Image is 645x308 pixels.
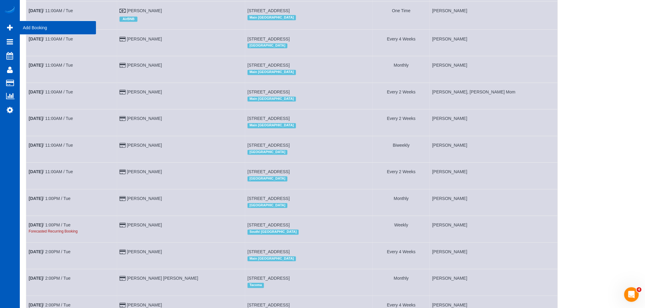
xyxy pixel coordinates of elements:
[119,64,126,68] i: Credit Card Payment
[248,196,290,201] span: [STREET_ADDRESS]
[127,223,162,228] a: [PERSON_NAME]
[430,136,558,163] td: Assigned to
[119,303,126,308] i: Credit Card Payment
[29,223,43,228] b: [DATE]
[26,216,117,243] td: Schedule date
[248,8,290,13] span: [STREET_ADDRESS]
[29,143,73,148] a: [DATE]/ 11:00AM / Tue
[29,63,73,68] a: [DATE]/ 11:00AM / Tue
[248,170,290,174] span: [STREET_ADDRESS]
[119,90,126,95] i: Credit Card Payment
[29,250,43,254] b: [DATE]
[245,189,373,216] td: Service location
[29,90,43,95] b: [DATE]
[430,269,558,296] td: Assigned to
[127,303,162,308] a: [PERSON_NAME]
[373,216,429,243] td: Frequency
[245,243,373,269] td: Service location
[127,276,198,281] a: [PERSON_NAME] [PERSON_NAME]
[29,116,73,121] a: [DATE]/ 11:00AM / Tue
[29,143,43,148] b: [DATE]
[127,196,162,201] a: [PERSON_NAME]
[248,283,264,288] span: Tacoma
[127,37,162,41] a: [PERSON_NAME]
[373,163,429,189] td: Frequency
[248,63,290,68] span: [STREET_ADDRESS]
[637,287,642,292] span: 4
[127,143,162,148] a: [PERSON_NAME]
[248,122,370,130] div: Location
[373,243,429,269] td: Frequency
[26,2,117,30] td: Schedule date
[248,257,296,261] span: Main [GEOGRAPHIC_DATA]
[29,303,43,308] b: [DATE]
[430,110,558,136] td: Assigned to
[117,83,245,109] td: Customer
[373,189,429,216] td: Frequency
[248,123,296,128] span: Main [GEOGRAPHIC_DATA]
[430,189,558,216] td: Assigned to
[245,2,373,30] td: Service location
[430,216,558,243] td: Assigned to
[248,282,370,289] div: Location
[29,223,70,228] a: [DATE]/ 1:00PM / Tue
[26,56,117,83] td: Schedule date
[245,163,373,189] td: Service location
[373,136,429,163] td: Frequency
[26,30,117,56] td: Schedule date
[248,44,287,48] span: [GEOGRAPHIC_DATA]
[127,250,162,254] a: [PERSON_NAME]
[248,250,290,254] span: [STREET_ADDRESS]
[26,110,117,136] td: Schedule date
[245,216,373,243] td: Service location
[248,175,370,183] div: Location
[248,97,296,102] span: Main [GEOGRAPHIC_DATA]
[117,2,245,30] td: Customer
[29,276,70,281] a: [DATE]/ 2:00PM / Tue
[430,56,558,83] td: Assigned to
[4,6,16,15] img: Automaid Logo
[127,90,162,95] a: [PERSON_NAME]
[373,2,429,30] td: Frequency
[26,83,117,109] td: Schedule date
[248,276,290,281] span: [STREET_ADDRESS]
[248,42,370,50] div: Location
[248,230,299,235] span: South/ [GEOGRAPHIC_DATA]
[248,95,370,103] div: Location
[29,170,73,174] a: [DATE]/ 11:00AM / Tue
[245,83,373,109] td: Service location
[245,110,373,136] td: Service location
[248,143,290,148] span: [STREET_ADDRESS]
[373,83,429,109] td: Frequency
[248,223,290,228] span: [STREET_ADDRESS]
[430,243,558,269] td: Assigned to
[248,150,287,155] span: [GEOGRAPHIC_DATA]
[26,243,117,269] td: Schedule date
[29,63,43,68] b: [DATE]
[430,83,558,109] td: Assigned to
[245,56,373,83] td: Service location
[127,116,162,121] a: [PERSON_NAME]
[26,189,117,216] td: Schedule date
[29,303,70,308] a: [DATE]/ 2:00PM / Tue
[245,269,373,296] td: Service location
[430,163,558,189] td: Assigned to
[117,216,245,243] td: Customer
[430,2,558,30] td: Assigned to
[119,223,126,228] i: Credit Card Payment
[119,17,137,22] span: AirBNB
[248,70,296,75] span: Main [GEOGRAPHIC_DATA]
[248,14,370,22] div: Location
[248,203,287,208] span: [GEOGRAPHIC_DATA]
[29,196,70,201] a: [DATE]/ 1:00PM / Tue
[29,170,43,174] b: [DATE]
[373,110,429,136] td: Frequency
[119,117,126,121] i: Credit Card Payment
[119,37,126,41] i: Credit Card Payment
[29,229,78,234] small: Forecasted Recurring Booking
[29,8,73,13] a: [DATE]/ 11:00AM / Tue
[29,250,70,254] a: [DATE]/ 2:00PM / Tue
[117,56,245,83] td: Customer
[248,37,290,41] span: [STREET_ADDRESS]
